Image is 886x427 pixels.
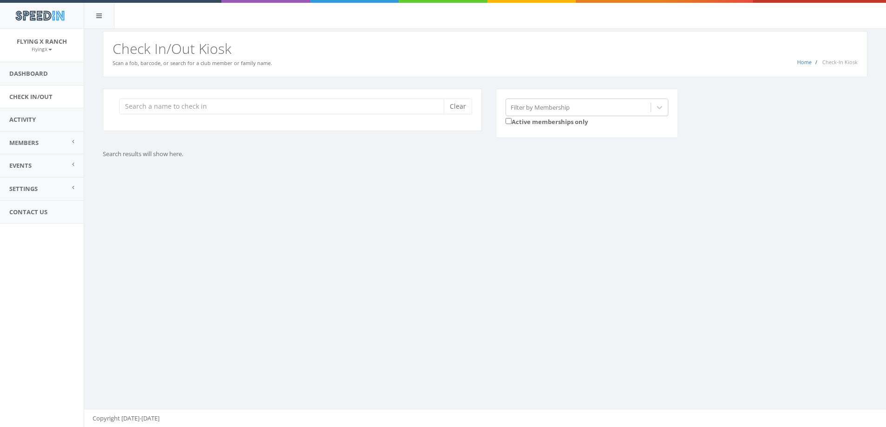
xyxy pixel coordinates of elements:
[103,150,535,158] p: Search results will show here.
[822,59,858,66] span: Check-In Kiosk
[511,103,570,112] div: Filter by Membership
[797,59,812,66] a: Home
[11,7,69,24] img: speedin_logo.png
[506,118,512,124] input: Active memberships only
[113,59,272,66] small: Scan a fob, barcode, or search for a club member or family name.
[444,99,472,114] button: Clear
[9,208,47,216] span: Contact Us
[9,184,38,193] span: Settings
[32,45,52,53] a: FlyingX
[119,99,451,114] input: Search a name to check in
[506,116,588,126] label: Active memberships only
[9,138,39,147] span: Members
[32,46,52,53] small: FlyingX
[9,161,32,170] span: Events
[113,41,858,56] h2: Check In/Out Kiosk
[17,37,67,46] span: Flying X Ranch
